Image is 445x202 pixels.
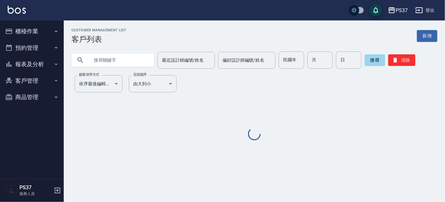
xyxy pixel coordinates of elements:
[89,51,149,69] input: 搜尋關鍵字
[75,75,122,92] div: 依序最後編輯時間
[71,28,127,32] h2: Customer Management List
[133,72,147,77] label: 呈現順序
[3,73,61,89] button: 客戶管理
[129,75,177,92] div: 由大到小
[365,54,385,66] button: 搜尋
[3,23,61,40] button: 櫃檯作業
[5,184,18,197] img: Person
[71,35,127,44] h3: 客戶列表
[19,184,52,191] h5: PS37
[413,4,437,16] button: 登出
[19,191,52,197] p: 服務人員
[79,72,99,77] label: 顧客排序方式
[8,6,26,14] img: Logo
[385,4,410,17] button: PS37
[396,6,408,14] div: PS37
[417,30,437,42] a: 新增
[369,4,382,17] button: save
[3,89,61,105] button: 商品管理
[3,40,61,56] button: 預約管理
[388,54,415,66] button: 清除
[3,56,61,73] button: 報表及分析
